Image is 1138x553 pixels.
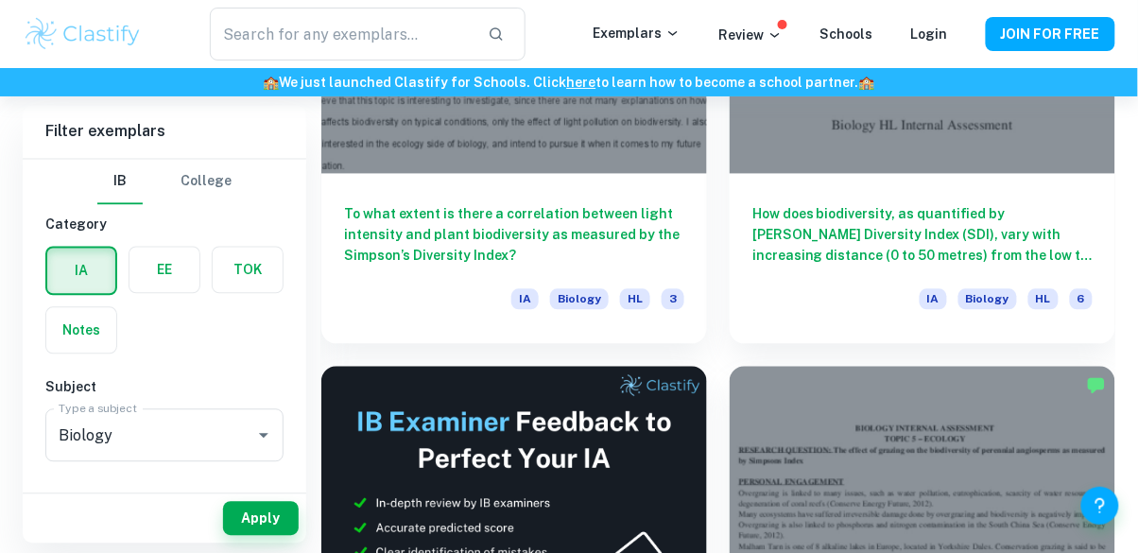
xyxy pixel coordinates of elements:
span: 3 [662,289,684,310]
span: HL [620,289,650,310]
h6: To what extent is there a correlation between light intensity and plant biodiversity as measured ... [344,204,684,267]
button: Notes [46,308,116,354]
h6: Subject [45,377,284,398]
span: 🏫 [264,75,280,90]
a: Login [911,26,948,42]
p: Review [718,25,783,45]
span: Biology [550,289,609,310]
a: here [567,75,596,90]
span: 6 [1070,289,1093,310]
span: Biology [958,289,1017,310]
button: Help and Feedback [1081,487,1119,525]
span: IA [920,289,947,310]
h6: How does biodiversity, as quantified by [PERSON_NAME] Diversity Index (SDI), vary with increasing... [752,204,1093,267]
h6: Filter exemplars [23,106,306,159]
button: College [181,160,232,205]
span: 🏫 [859,75,875,90]
button: Apply [223,502,299,536]
button: IA [47,249,115,294]
button: JOIN FOR FREE [986,17,1115,51]
label: Type a subject [59,401,137,417]
button: EE [129,248,199,293]
h6: We just launched Clastify for Schools. Click to learn how to become a school partner. [4,72,1134,93]
img: Clastify logo [23,15,143,53]
span: IA [511,289,539,310]
div: Filter type choice [97,160,232,205]
button: TOK [213,248,283,293]
p: Exemplars [593,23,681,43]
input: Search for any exemplars... [210,8,472,60]
span: HL [1028,289,1059,310]
a: Schools [820,26,873,42]
img: Marked [1087,376,1106,395]
button: IB [97,160,143,205]
h6: Category [45,215,284,235]
button: Open [250,423,277,449]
